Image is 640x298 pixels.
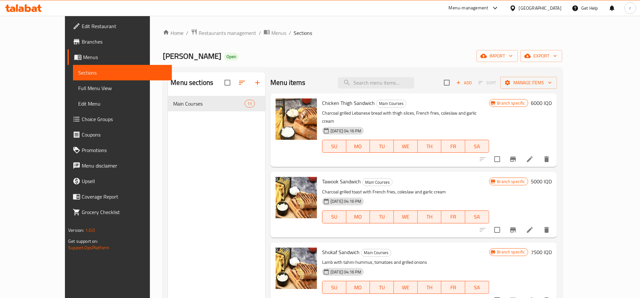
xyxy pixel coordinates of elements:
span: Menu disclaimer [82,162,167,170]
a: Edit Menu [73,96,172,111]
button: TU [370,211,394,223]
button: SU [322,211,346,223]
span: Grocery Checklist [82,208,167,216]
div: Menu-management [449,4,488,12]
span: r [629,5,631,12]
button: TU [370,281,394,294]
button: delete [539,222,554,238]
span: Add item [454,78,474,88]
div: Main Courses [376,100,406,108]
span: TH [420,283,439,292]
button: MO [346,140,370,153]
span: [PERSON_NAME] [163,49,221,63]
a: Branches [68,34,172,49]
button: SA [465,281,489,294]
button: TH [418,211,442,223]
span: Select to update [490,223,504,237]
span: TU [372,283,391,292]
a: Restaurants management [191,29,256,37]
div: Main Courses [362,178,393,186]
span: TU [372,142,391,151]
h6: 5000 IQD [531,177,552,186]
button: Manage items [500,77,557,89]
a: Menus [68,49,172,65]
span: [DATE] 04:16 PM [328,198,364,204]
span: TH [420,212,439,221]
a: Coverage Report [68,189,172,204]
button: export [520,50,562,62]
a: Coupons [68,127,172,142]
h2: Menu items [270,78,306,87]
span: Tawook Sandwich [322,177,361,186]
span: Menus [271,29,286,37]
a: Edit Restaurant [68,18,172,34]
button: import [477,50,518,62]
span: Branch specific [495,249,528,255]
div: items [245,100,255,108]
p: Charcoal grilled Lebanese bread with thigh slices, French fries, coleslaw and garlic cream [322,109,489,125]
span: Main Courses [376,100,406,107]
span: Sections [78,69,167,77]
span: Main Courses [173,100,245,108]
span: Coupons [82,131,167,139]
a: Home [163,29,184,37]
span: [DATE] 04:16 PM [328,269,364,275]
div: Main Courses11 [168,96,265,111]
span: Edit Restaurant [82,22,167,30]
a: Support.OpsPlatform [68,243,109,252]
span: WE [396,142,415,151]
span: Branches [82,38,167,46]
span: Select section [440,76,454,89]
span: SA [468,212,487,221]
span: FR [444,212,463,221]
div: [GEOGRAPHIC_DATA] [519,5,561,12]
img: Tawook Sandwich [276,177,317,218]
a: Grocery Checklist [68,204,172,220]
a: Edit menu item [526,226,534,234]
input: search [338,77,414,88]
span: import [482,52,513,60]
span: Coverage Report [82,193,167,200]
span: Select section first [474,78,500,88]
a: Menus [264,29,286,37]
button: SU [322,140,346,153]
h6: 7500 IQD [531,248,552,257]
span: 11 [245,101,255,107]
span: Add [455,79,473,87]
span: SU [325,283,344,292]
span: Edit Menu [78,100,167,108]
button: MO [346,211,370,223]
button: Add [454,78,474,88]
span: Choice Groups [82,115,167,123]
span: Shokaf Sandwich [322,247,360,257]
button: FR [441,211,465,223]
div: Main Courses [361,249,391,257]
li: / [289,29,291,37]
span: [DATE] 04:16 PM [328,128,364,134]
a: Choice Groups [68,111,172,127]
button: MO [346,281,370,294]
span: Select all sections [221,76,234,89]
span: MO [349,212,368,221]
span: Open [224,54,239,59]
span: SU [325,142,344,151]
span: Branch specific [495,100,528,106]
button: TH [418,281,442,294]
p: Charcoal grilled toast with French fries, coleslaw and garlic cream [322,188,489,196]
span: FR [444,142,463,151]
a: Sections [73,65,172,80]
nav: breadcrumb [163,29,562,37]
button: delete [539,151,554,167]
button: WE [394,140,418,153]
span: Version: [68,226,84,234]
span: Promotions [82,146,167,154]
button: Add section [250,75,265,90]
button: Branch-specific-item [505,222,521,238]
a: Edit menu item [526,155,534,163]
button: TU [370,140,394,153]
span: TH [420,142,439,151]
button: Branch-specific-item [505,151,521,167]
span: Restaurants management [199,29,256,37]
p: Lamb with tahini hummus, tomatoes and grilled onions [322,258,489,266]
span: Select to update [490,152,504,166]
